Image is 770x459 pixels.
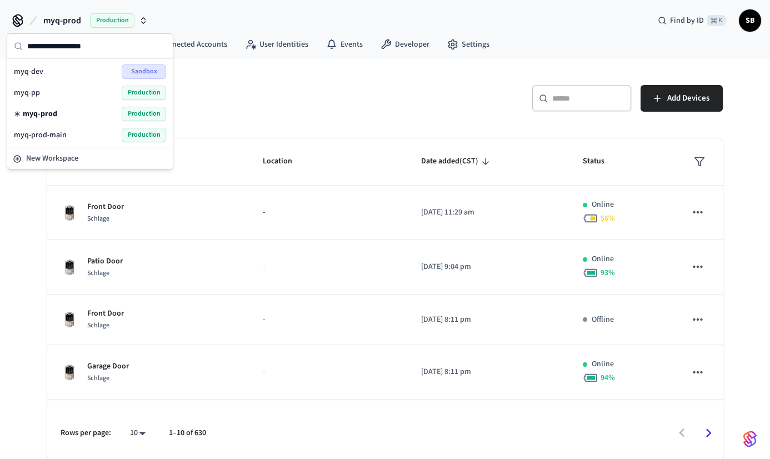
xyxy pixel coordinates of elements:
[122,64,166,79] span: Sandbox
[169,427,206,439] p: 1–10 of 630
[740,11,760,31] span: SB
[87,308,124,320] p: Front Door
[8,149,172,168] button: New Workspace
[122,107,166,121] span: Production
[739,9,761,32] button: SB
[87,214,109,223] span: Schlage
[743,430,757,448] img: SeamLogoGradient.69752ec5.svg
[696,420,722,446] button: Go to next page
[14,66,43,77] span: myq-dev
[421,314,556,326] p: [DATE] 8:11 pm
[372,34,438,54] a: Developer
[421,366,556,378] p: [DATE] 8:11 pm
[61,311,78,328] img: Schlage Sense Smart Deadbolt with Camelot Trim, Front
[263,261,394,273] p: -
[438,34,498,54] a: Settings
[122,128,166,142] span: Production
[87,361,129,372] p: Garage Door
[87,373,109,383] span: Schlage
[421,207,556,218] p: [DATE] 11:29 am
[592,358,614,370] p: Online
[7,59,173,148] div: Suggestions
[670,15,704,26] span: Find by ID
[61,204,78,222] img: Schlage Sense Smart Deadbolt with Camelot Trim, Front
[124,425,151,441] div: 10
[421,261,556,273] p: [DATE] 9:04 pm
[649,11,734,31] div: Find by ID⌘ K
[61,363,78,381] img: Schlage Sense Smart Deadbolt with Camelot Trim, Front
[641,85,723,112] button: Add Devices
[87,201,124,213] p: Front Door
[707,15,726,26] span: ⌘ K
[43,14,81,27] span: myq-prod
[263,207,394,218] p: -
[87,256,123,267] p: Patio Door
[583,153,619,170] span: Status
[592,199,614,211] p: Online
[601,372,615,383] span: 94 %
[23,108,57,119] span: myq-prod
[14,129,67,141] span: myq-prod-main
[601,213,615,224] span: 56 %
[136,34,236,54] a: Connected Accounts
[26,153,78,164] span: New Workspace
[263,366,394,378] p: -
[317,34,372,54] a: Events
[61,427,111,439] p: Rows per page:
[667,91,709,106] span: Add Devices
[263,314,394,326] p: -
[421,153,493,170] span: Date added(CST)
[122,86,166,100] span: Production
[90,13,134,28] span: Production
[263,153,307,170] span: Location
[592,314,614,326] p: Offline
[14,87,40,98] span: myq-pp
[61,258,78,276] img: Schlage Sense Smart Deadbolt with Camelot Trim, Front
[592,253,614,265] p: Online
[47,85,378,108] h5: Devices
[87,268,109,278] span: Schlage
[601,267,615,278] span: 93 %
[236,34,317,54] a: User Identities
[87,321,109,330] span: Schlage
